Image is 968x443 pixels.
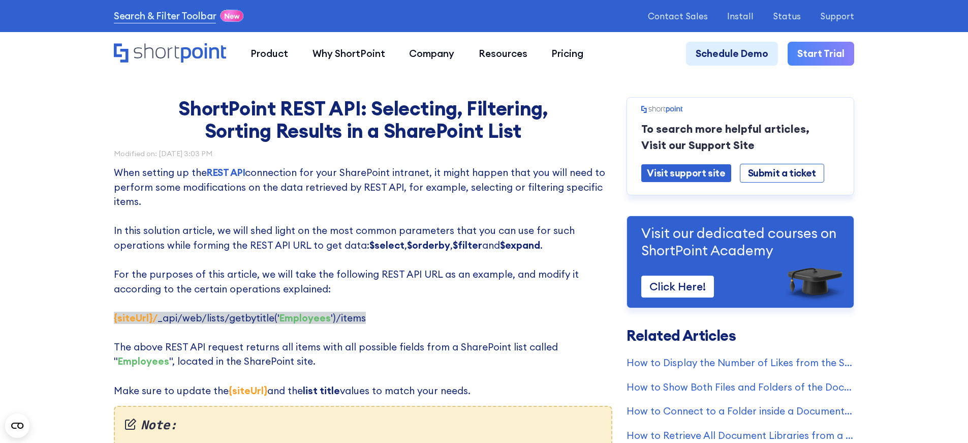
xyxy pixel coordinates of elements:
a: Home [114,43,226,64]
span: ‍ _api/web/lists/getbytitle(' ')/items [114,312,366,324]
a: Why ShortPoint [300,42,397,66]
div: Modified on: [DATE] 3:03 PM [114,150,612,157]
a: Pricing [540,42,596,66]
em: Note: [124,417,602,435]
h3: Related Articles [627,329,854,343]
h1: ShortPoint REST API: Selecting, Filtering, Sorting Results in a SharePoint List [172,97,553,142]
a: Company [397,42,466,66]
p: When setting up the connection for your SharePoint intranet, it might happen that you will need t... [114,165,612,398]
div: Pricing [551,46,583,61]
a: Resources [466,42,540,66]
button: Open CMP widget [5,414,29,438]
a: Click Here! [641,276,714,298]
div: Why ShortPoint [313,46,385,61]
a: Status [773,11,801,21]
iframe: Chat Widget [917,394,968,443]
strong: {siteUrl}/ [114,312,158,324]
a: Product [238,42,300,66]
a: Schedule Demo [686,42,778,66]
strong: list title [303,385,340,397]
a: Start Trial [788,42,854,66]
a: Install [727,11,754,21]
a: Submit a ticket [740,164,824,183]
a: REST API [207,166,245,179]
a: Support [820,11,854,21]
div: Resources [479,46,527,61]
strong: $expand [500,239,540,251]
strong: Employees [118,355,169,367]
strong: $orderby [407,239,450,251]
strong: {siteUrl} [229,385,267,397]
a: How to Connect to a Folder inside a Document Library Using REST API [627,404,854,419]
a: Search & Filter Toolbar [114,9,216,23]
a: How to Display the Number of Likes from the SharePoint List Items [627,356,854,370]
a: Visit support site [641,164,731,182]
a: Contact Sales [648,11,708,21]
a: How to Show Both Files and Folders of the Document Library in a ShortPoint Element [627,380,854,395]
div: Company [409,46,454,61]
strong: $filter [453,239,482,251]
a: How to Retrieve All Document Libraries from a Site Collection Using ShortPoint Connect [627,428,854,443]
strong: Employees [279,312,331,324]
p: Visit our dedicated courses on ShortPoint Academy [641,224,839,259]
p: To search more helpful articles, Visit our Support Site [641,121,839,154]
div: Product [251,46,288,61]
strong: $select [369,239,404,251]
